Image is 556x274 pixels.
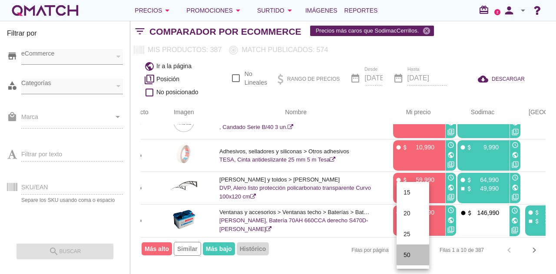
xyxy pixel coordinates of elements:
i: access_time [447,207,454,214]
i: access_time [447,142,454,149]
div: Filas 1 a 10 de 387 [440,246,484,254]
i: access_time [512,174,519,181]
p: Ventanas y accesorios > Ventanas techo > Baterías > Baterías [219,208,372,217]
i: attach_money [466,144,473,151]
a: Imágenes [302,2,341,19]
button: Surtido [250,2,302,19]
i: filter_2 [447,194,454,201]
p: [PERSON_NAME] y toldos > [PERSON_NAME] [219,175,372,184]
i: cloud_download [478,74,492,84]
span: Reportes [344,5,378,16]
i: filter_1 [512,129,519,135]
span: Más alto [142,242,172,255]
p: Adhesivos, selladores y siliconas > Otros adhesivos [219,147,372,156]
i: fiber_manual_record [395,177,402,183]
a: 2 [494,9,500,15]
a: [PERSON_NAME], Batería 70AH 660CCA derecho S470D-[PERSON_NAME] [219,217,368,232]
i: store [7,51,17,61]
i: filter_2 [447,161,454,168]
i: chevron_right [529,245,539,255]
i: public [512,184,519,191]
button: Next page [526,242,542,258]
div: Filas por página [265,238,423,263]
i: fiber_manual_record [460,177,466,183]
span: Histórico [237,242,269,255]
i: access_time [511,207,518,214]
div: Precios [135,5,172,16]
p: 9,990 [473,143,499,152]
i: redeem [479,5,493,15]
i: attach_money [467,210,473,216]
span: DESCARGAR [492,75,525,83]
i: filter_1 [512,161,519,168]
i: attach_money [402,177,408,183]
span: Más bajo [203,242,235,255]
i: stop [460,185,466,192]
i: attach_money [466,185,473,192]
i: attach_money [402,144,408,151]
div: 20 [404,208,422,218]
i: arrow_drop_down [162,5,172,16]
a: TESA, Cinta antideslizante 25 mm 5 m Tesa [219,156,335,163]
p: 146,990 [473,208,499,217]
div: Promociones [186,5,243,16]
div: 50 [404,250,422,260]
button: Promociones [179,2,250,19]
i: public [447,217,454,224]
i: category [7,80,17,91]
text: 2 [496,10,499,14]
label: No Lineales [245,69,267,87]
div: 25 [404,229,422,239]
div: Surtido [257,5,295,16]
p: 64,990 [473,175,499,184]
i: arrow_drop_down [233,5,243,16]
th: Sodimac: Not sorted. Activate to sort ascending. [447,100,511,125]
i: attach_money [534,218,540,224]
i: fiber_manual_record [527,209,534,216]
i: public [447,184,454,191]
img: 1069984p_15.jpg [169,176,199,198]
i: public [512,152,519,158]
i: fiber_manual_record [460,210,467,216]
span: No posicionado [156,88,199,97]
i: filter_1 [144,74,155,85]
i: fiber_manual_record [395,209,402,216]
p: 59,990 [408,175,434,184]
button: Precios [128,2,179,19]
span: Precios más caros que SodimacCerrillos. [311,24,434,38]
i: person [500,4,518,17]
i: check_box_outline_blank [144,87,155,98]
i: fiber_manual_record [395,144,402,151]
i: filter_2 [511,227,518,234]
p: 49,990 [473,184,499,193]
i: arrow_drop_down [285,5,295,16]
span: Posición [156,75,179,84]
span: Imágenes [305,5,338,16]
h3: Filtrar por [7,28,123,42]
button: DESCARGAR [471,71,532,87]
div: 15 [404,187,422,198]
i: cancel [422,26,431,35]
a: DVP, Alero listo protección policarbonato transparente Curvo 100x120 cm [219,185,371,200]
i: attach_money [466,177,473,183]
a: , Candado Serie B/40 3 un. [219,124,293,130]
img: 1069882p_15.jpg [169,143,199,165]
i: public [144,61,155,72]
span: Ir a la página [156,62,192,71]
i: filter_list [130,31,149,32]
th: Nombre: Not sorted. [209,100,383,125]
i: filter_3 [447,226,454,233]
a: Reportes [341,2,381,19]
i: access_time [447,174,454,181]
h2: Comparador por eCommerce [149,25,301,39]
p: 10,990 [408,143,434,152]
i: fiber_manual_record [460,144,466,151]
i: public [511,217,518,224]
img: 1082924p_15.jpg [170,208,198,230]
i: access_time [512,142,519,149]
i: arrow_drop_down [518,5,528,16]
i: filter_2 [447,129,454,135]
a: white-qmatch-logo [10,2,80,19]
span: Similar [174,242,201,256]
